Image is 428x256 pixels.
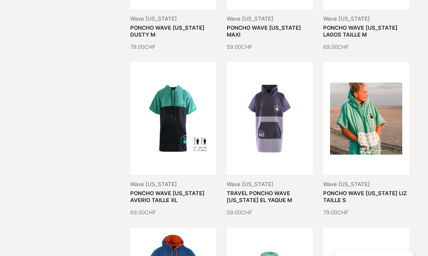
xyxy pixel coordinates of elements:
[130,190,205,203] a: PONCHO WAVE [US_STATE] AVERIO TAILLE XL
[227,190,292,203] a: TRAVEL PONCHO WAVE [US_STATE] EL YAQUE M
[130,25,205,38] a: PONCHO WAVE [US_STATE] DUSTY M
[323,25,398,38] a: PONCHO WAVE [US_STATE] LAGOS TAILLE M
[227,25,301,38] a: PONCHO WAVE [US_STATE] MAXI
[323,190,407,203] a: PONCHO WAVE [US_STATE] LIZ TAILLE S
